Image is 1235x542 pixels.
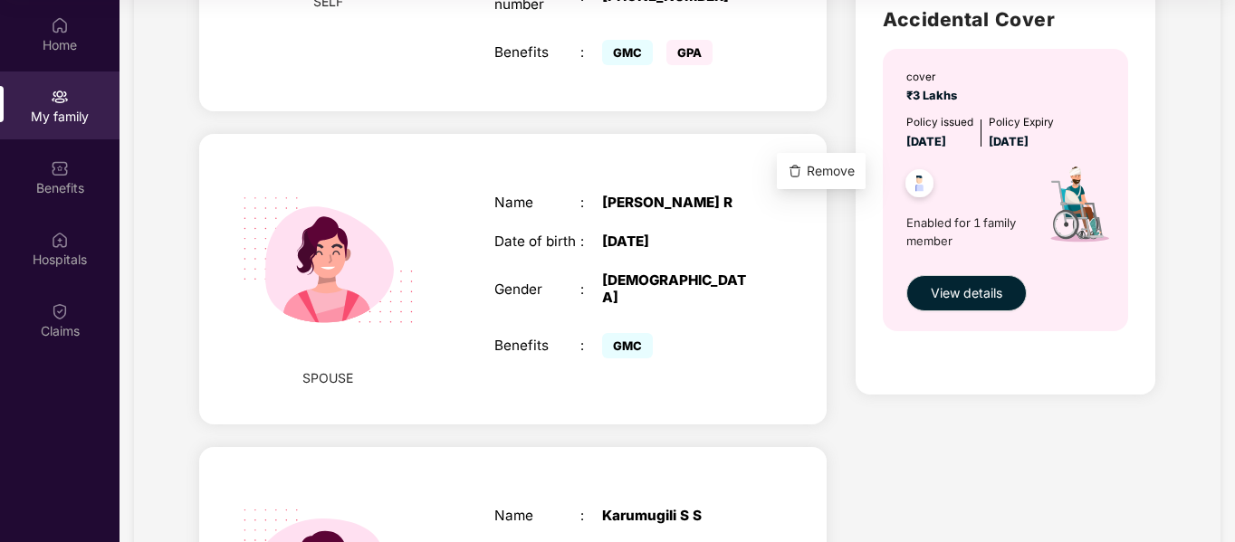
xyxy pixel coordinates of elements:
button: View details [906,275,1027,311]
div: : [580,508,602,524]
img: svg+xml;base64,PHN2ZyB4bWxucz0iaHR0cDovL3d3dy53My5vcmcvMjAwMC9zdmciIHdpZHRoPSIyMjQiIGhlaWdodD0iMT... [220,152,436,368]
img: svg+xml;base64,PHN2ZyBpZD0iQmVuZWZpdHMiIHhtbG5zPSJodHRwOi8vd3d3LnczLm9yZy8yMDAwL3N2ZyIgd2lkdGg9Ij... [51,159,69,177]
div: : [580,44,602,61]
div: Name [494,195,581,211]
div: cover [906,69,962,86]
span: GMC [602,333,653,358]
div: : [580,233,602,250]
div: [DEMOGRAPHIC_DATA] [602,272,753,305]
span: SPOUSE [302,368,353,388]
h2: Accidental Cover [883,5,1128,34]
img: icon [1024,151,1130,266]
img: svg+xml;base64,PHN2ZyB3aWR0aD0iMjAiIGhlaWdodD0iMjAiIHZpZXdCb3g9IjAgMCAyMCAyMCIgZmlsbD0ibm9uZSIgeG... [51,88,69,106]
span: GMC [602,40,653,65]
div: Date of birth [494,233,581,250]
img: svg+xml;base64,PHN2ZyBpZD0iQ2xhaW0iIHhtbG5zPSJodHRwOi8vd3d3LnczLm9yZy8yMDAwL3N2ZyIgd2lkdGg9IjIwIi... [51,302,69,320]
img: svg+xml;base64,PHN2ZyBpZD0iSG9tZSIgeG1sbnM9Imh0dHA6Ly93d3cudzMub3JnLzIwMDAvc3ZnIiB3aWR0aD0iMjAiIG... [51,16,69,34]
div: Karumugili S S [602,508,753,524]
span: Enabled for 1 family member [906,214,1024,251]
div: [PERSON_NAME] R [602,195,753,211]
img: svg+xml;base64,PHN2ZyBpZD0iSG9zcGl0YWxzIiB4bWxucz0iaHR0cDovL3d3dy53My5vcmcvMjAwMC9zdmciIHdpZHRoPS... [51,231,69,249]
span: GPA [666,40,713,65]
div: Benefits [494,44,581,61]
span: Remove [807,161,855,181]
div: Policy issued [906,114,973,131]
div: Benefits [494,338,581,354]
span: [DATE] [989,135,1029,148]
div: Name [494,508,581,524]
div: : [580,338,602,354]
span: ₹3 Lakhs [906,89,962,102]
div: Gender [494,281,581,298]
div: : [580,195,602,211]
div: Policy Expiry [989,114,1054,131]
img: svg+xml;base64,PHN2ZyB4bWxucz0iaHR0cDovL3d3dy53My5vcmcvMjAwMC9zdmciIHdpZHRoPSI0OC45NDMiIGhlaWdodD... [897,164,942,208]
div: [DATE] [602,233,753,250]
span: View details [931,283,1002,303]
span: [DATE] [906,135,946,148]
div: : [580,281,602,298]
img: svg+xml;base64,PHN2ZyBpZD0iRGVsZXRlLTMyeDMyIiB4bWxucz0iaHR0cDovL3d3dy53My5vcmcvMjAwMC9zdmciIHdpZH... [788,164,802,178]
